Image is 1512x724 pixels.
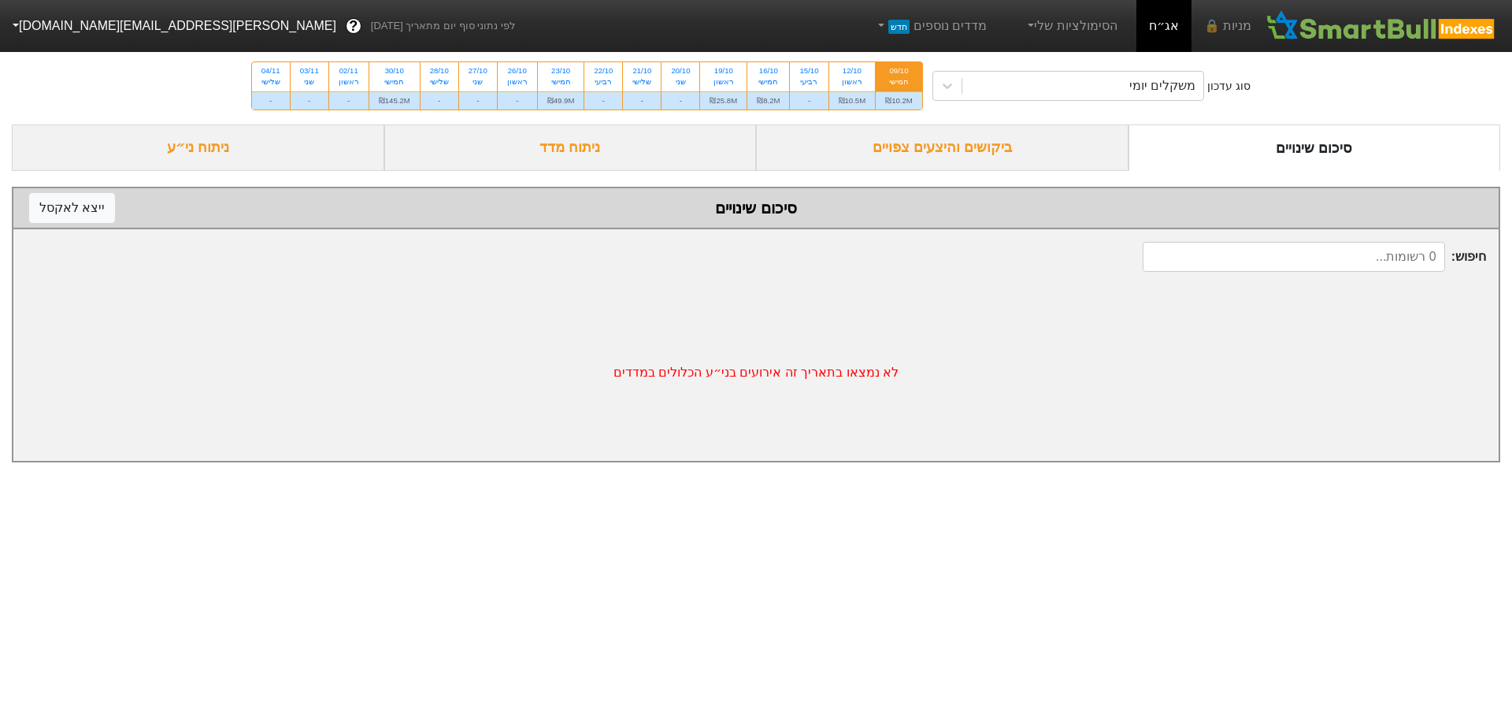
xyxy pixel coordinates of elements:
div: 16/10 [757,65,780,76]
img: SmartBull [1264,10,1499,42]
div: ₪10.5M [829,91,876,110]
div: - [661,91,699,110]
div: לא נמצאו בתאריך זה אירועים בני״ע הכלולים במדדים [13,284,1499,461]
div: - [252,91,290,110]
div: סיכום שינויים [1128,124,1501,171]
div: חמישי [757,76,780,87]
div: חמישי [547,76,575,87]
div: סיכום שינויים [29,196,1483,220]
div: 28/10 [430,65,449,76]
div: ראשון [339,76,359,87]
div: - [421,91,458,110]
div: 30/10 [379,65,410,76]
div: ₪25.8M [700,91,747,110]
div: ₪8.2M [747,91,789,110]
div: - [790,91,828,110]
div: 12/10 [839,65,866,76]
div: 03/11 [300,65,319,76]
div: 26/10 [507,65,528,76]
button: ייצא לאקסל [29,193,115,223]
div: - [498,91,537,110]
div: 22/10 [594,65,613,76]
div: שני [671,76,690,87]
div: משקלים יומי [1129,76,1195,95]
div: ניתוח מדד [384,124,757,171]
div: ראשון [507,76,528,87]
div: 21/10 [632,65,651,76]
span: חיפוש : [1143,242,1486,272]
div: סוג עדכון [1207,78,1251,95]
div: ₪145.2M [369,91,420,110]
div: שלישי [632,76,651,87]
div: ראשון [839,76,866,87]
div: 27/10 [469,65,487,76]
div: 20/10 [671,65,690,76]
div: ניתוח ני״ע [12,124,384,171]
div: רביעי [594,76,613,87]
div: חמישי [885,76,913,87]
div: ביקושים והיצעים צפויים [756,124,1128,171]
div: ₪10.2M [876,91,922,110]
div: - [584,91,622,110]
div: שני [300,76,319,87]
a: הסימולציות שלי [1018,10,1124,42]
div: - [459,91,497,110]
div: 04/11 [261,65,280,76]
div: - [291,91,328,110]
div: חמישי [379,76,410,87]
span: חדש [888,20,910,34]
div: - [623,91,661,110]
div: 19/10 [710,65,737,76]
span: לפי נתוני סוף יום מתאריך [DATE] [371,18,515,34]
a: מדדים נוספיםחדש [868,10,993,42]
div: ראשון [710,76,737,87]
div: שני [469,76,487,87]
div: שלישי [430,76,449,87]
div: - [329,91,369,110]
div: ₪49.9M [538,91,584,110]
div: רביעי [799,76,818,87]
div: 23/10 [547,65,575,76]
div: 09/10 [885,65,913,76]
span: ? [349,16,358,37]
input: 0 רשומות... [1143,242,1445,272]
div: 15/10 [799,65,818,76]
div: 02/11 [339,65,359,76]
div: שלישי [261,76,280,87]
